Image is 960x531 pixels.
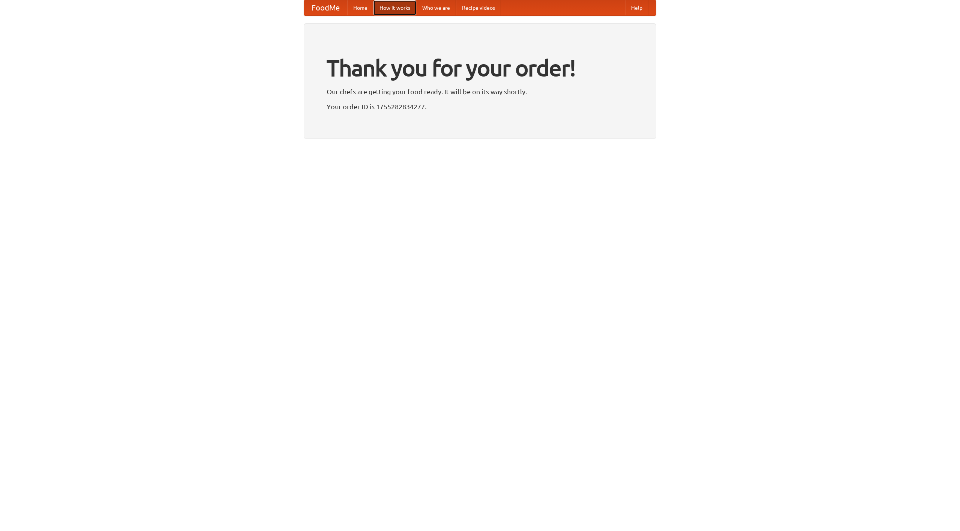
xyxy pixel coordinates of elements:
[304,0,347,15] a: FoodMe
[416,0,456,15] a: Who we are
[456,0,501,15] a: Recipe videos
[327,101,633,112] p: Your order ID is 1755282834277.
[327,86,633,97] p: Our chefs are getting your food ready. It will be on its way shortly.
[373,0,416,15] a: How it works
[327,50,633,86] h1: Thank you for your order!
[347,0,373,15] a: Home
[625,0,648,15] a: Help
